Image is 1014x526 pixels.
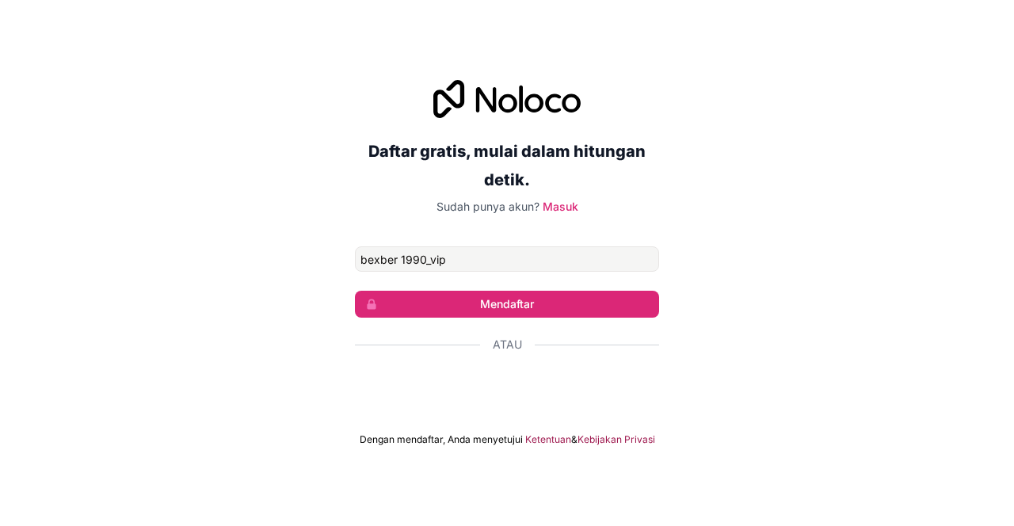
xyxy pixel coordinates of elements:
input: Alamat email [355,246,659,272]
font: Daftar gratis, mulai dalam hitungan detik. [368,142,646,189]
font: Atau [493,337,522,351]
font: & [571,433,578,445]
a: Masuk [543,200,578,213]
font: Mendaftar [480,297,534,311]
font: Kebijakan Privasi [578,433,655,445]
a: Ketentuan [525,433,571,446]
font: Sudah punya akun? [436,200,539,213]
a: Kebijakan Privasi [578,433,655,446]
button: Mendaftar [355,291,659,318]
iframe: Tombol Login dengan Google [347,370,667,405]
font: Dengan mendaftar, Anda menyetujui [360,433,523,445]
font: Ketentuan [525,433,571,445]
